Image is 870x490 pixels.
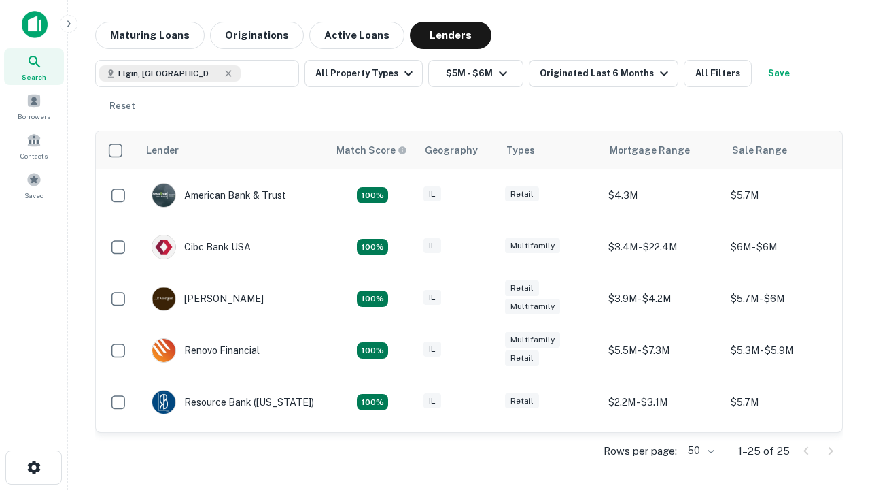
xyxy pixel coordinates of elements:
button: Maturing Loans [95,22,205,49]
td: $5.7M - $6M [724,273,846,325]
div: Sale Range [732,142,787,159]
th: Capitalize uses an advanced AI algorithm to match your search with the best lender. The match sco... [328,131,417,169]
div: Types [506,142,535,159]
div: IL [423,342,441,357]
td: $5.3M - $5.9M [724,325,846,376]
div: American Bank & Trust [152,183,286,208]
div: Matching Properties: 7, hasApolloMatch: undefined [357,187,388,203]
button: Originated Last 6 Months [529,60,678,87]
td: $6M - $6M [724,221,846,273]
td: $3.9M - $4.2M [602,273,724,325]
div: Retail [505,350,539,366]
th: Lender [138,131,328,169]
div: Geography [425,142,478,159]
a: Contacts [4,127,64,164]
h6: Match Score [336,143,404,158]
div: Lender [146,142,179,159]
td: $2.2M - $3.1M [602,376,724,428]
button: Originations [210,22,304,49]
div: Matching Properties: 4, hasApolloMatch: undefined [357,342,388,359]
img: picture [152,339,175,362]
td: $4.3M [602,169,724,221]
img: capitalize-icon.png [22,11,48,38]
button: All Filters [684,60,752,87]
p: Rows per page: [604,443,677,459]
img: picture [152,391,175,414]
td: $5.7M [724,169,846,221]
button: Lenders [410,22,491,49]
div: Originated Last 6 Months [540,65,672,82]
span: Borrowers [18,111,50,122]
td: $5.6M [724,428,846,480]
div: Multifamily [505,332,560,348]
div: Retail [505,186,539,202]
th: Geography [417,131,498,169]
button: Active Loans [309,22,404,49]
span: Contacts [20,150,48,161]
div: Matching Properties: 4, hasApolloMatch: undefined [357,394,388,410]
div: Retail [505,393,539,409]
div: IL [423,290,441,306]
th: Mortgage Range [602,131,724,169]
div: Capitalize uses an advanced AI algorithm to match your search with the best lender. The match sco... [336,143,407,158]
div: Mortgage Range [610,142,690,159]
div: Matching Properties: 4, hasApolloMatch: undefined [357,291,388,307]
span: Saved [24,190,44,201]
button: Save your search to get updates of matches that match your search criteria. [757,60,801,87]
th: Sale Range [724,131,846,169]
span: Search [22,71,46,82]
a: Search [4,48,64,85]
button: $5M - $6M [428,60,523,87]
span: Elgin, [GEOGRAPHIC_DATA], [GEOGRAPHIC_DATA] [118,67,220,80]
div: IL [423,238,441,254]
a: Saved [4,167,64,203]
div: [PERSON_NAME] [152,287,264,311]
iframe: Chat Widget [802,338,870,403]
div: Cibc Bank USA [152,235,251,259]
button: Reset [101,93,144,120]
img: picture [152,184,175,207]
div: Multifamily [505,299,560,314]
a: Borrowers [4,88,64,125]
div: Renovo Financial [152,338,260,363]
td: $5.5M - $7.3M [602,325,724,376]
button: All Property Types [304,60,423,87]
td: $4M [602,428,724,480]
div: IL [423,186,441,202]
div: Matching Properties: 4, hasApolloMatch: undefined [357,239,388,255]
div: Retail [505,280,539,296]
div: 50 [682,441,716,461]
td: $3.4M - $22.4M [602,221,724,273]
th: Types [498,131,602,169]
div: Multifamily [505,238,560,254]
div: IL [423,393,441,409]
img: picture [152,287,175,310]
div: Resource Bank ([US_STATE]) [152,390,314,414]
p: 1–25 of 25 [738,443,790,459]
td: $5.7M [724,376,846,428]
img: picture [152,235,175,259]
